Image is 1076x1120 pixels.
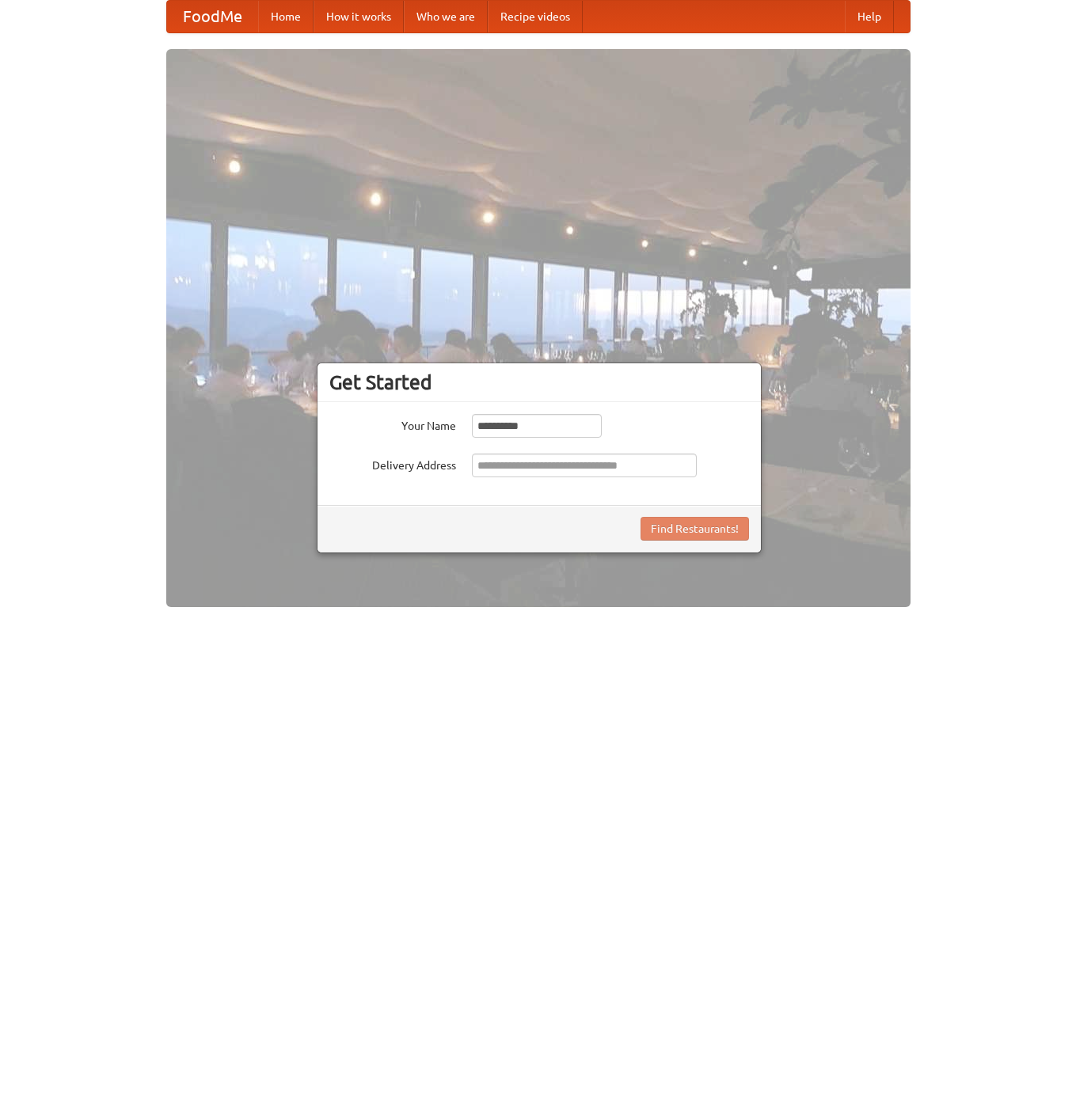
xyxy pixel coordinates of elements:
[329,370,749,394] h3: Get Started
[258,1,314,32] a: Home
[314,1,404,32] a: How it works
[404,1,488,32] a: Who we are
[641,517,749,541] button: Find Restaurants!
[845,1,894,32] a: Help
[488,1,583,32] a: Recipe videos
[329,414,456,434] label: Your Name
[167,1,258,32] a: FoodMe
[329,454,456,473] label: Delivery Address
